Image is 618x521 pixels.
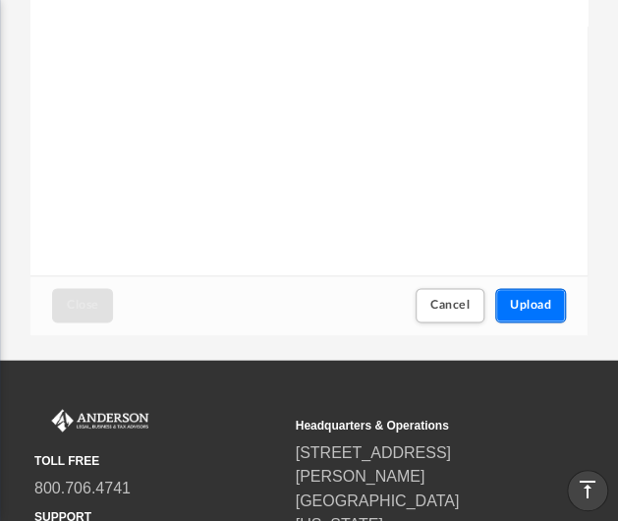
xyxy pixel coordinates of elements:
img: Anderson Advisors Platinum Portal [34,409,152,432]
small: Headquarters & Operations [296,417,543,434]
button: Close [52,288,113,322]
small: TOLL FREE [34,452,282,470]
span: Upload [510,299,551,311]
a: 800.706.4741 [34,480,131,496]
span: Close [67,299,98,311]
button: Cancel [416,288,484,322]
button: Upload [495,288,566,322]
a: [STREET_ADDRESS][PERSON_NAME] [296,444,451,485]
span: Cancel [430,299,470,311]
